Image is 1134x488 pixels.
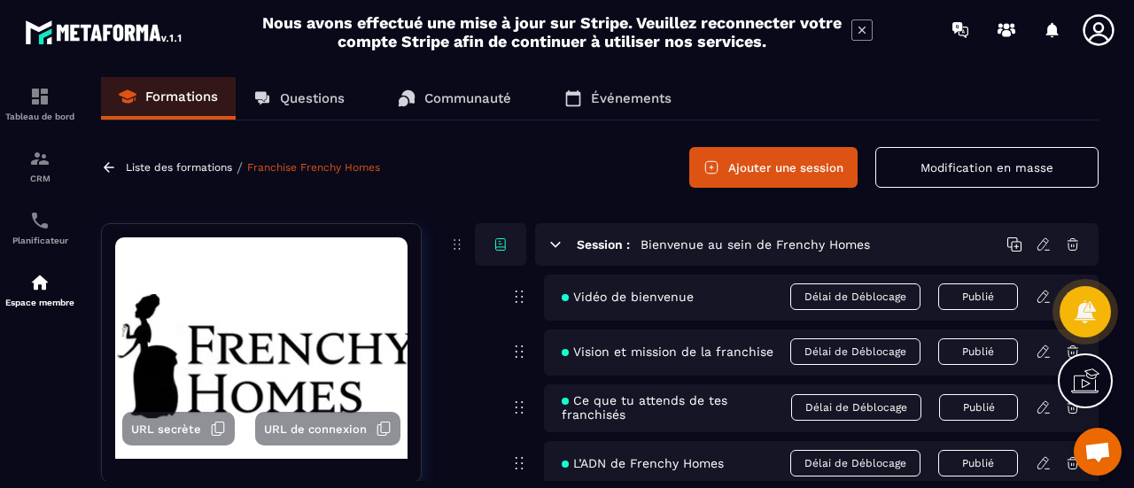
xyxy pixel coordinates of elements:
[562,290,694,304] span: Vidéo de bienvenue
[562,345,773,359] span: Vision et mission de la franchise
[25,16,184,48] img: logo
[4,135,75,197] a: formationformationCRM
[1074,428,1122,476] div: Ouvrir le chat
[122,412,235,445] button: URL secrète
[101,77,236,120] a: Formations
[29,86,50,107] img: formation
[255,412,400,445] button: URL de connexion
[4,197,75,259] a: schedulerschedulerPlanificateur
[791,394,921,421] span: Délai de Déblocage
[790,338,920,365] span: Délai de Déblocage
[280,90,345,106] p: Questions
[126,161,232,174] a: Liste des formations
[562,456,724,470] span: L’ADN de Frenchy Homes
[29,210,50,231] img: scheduler
[939,394,1018,421] button: Publié
[938,338,1018,365] button: Publié
[115,237,408,459] img: background
[790,450,920,476] span: Délai de Déblocage
[29,272,50,293] img: automations
[4,236,75,245] p: Planificateur
[261,13,843,50] h2: Nous avons effectué une mise à jour sur Stripe. Veuillez reconnecter votre compte Stripe afin de ...
[145,89,218,105] p: Formations
[131,422,201,436] span: URL secrète
[4,298,75,307] p: Espace membre
[875,147,1099,188] button: Modification en masse
[4,174,75,183] p: CRM
[237,159,243,176] span: /
[380,77,529,120] a: Communauté
[641,236,870,253] h5: Bienvenue au sein de Frenchy Homes
[4,259,75,321] a: automationsautomationsEspace membre
[4,112,75,121] p: Tableau de bord
[689,147,858,188] button: Ajouter une session
[236,77,362,120] a: Questions
[790,283,920,310] span: Délai de Déblocage
[424,90,511,106] p: Communauté
[562,393,791,422] span: Ce que tu attends de tes franchisés
[591,90,672,106] p: Événements
[29,148,50,169] img: formation
[938,450,1018,476] button: Publié
[577,237,630,252] h6: Session :
[4,73,75,135] a: formationformationTableau de bord
[938,283,1018,310] button: Publié
[264,422,367,436] span: URL de connexion
[547,77,689,120] a: Événements
[247,161,380,174] a: Franchise Frenchy Homes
